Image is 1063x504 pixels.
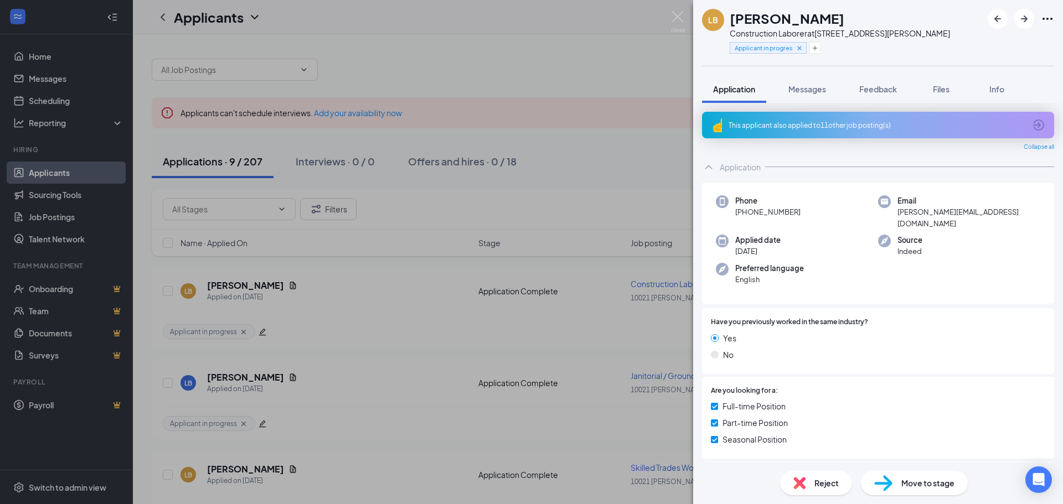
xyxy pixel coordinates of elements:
span: Are you looking for a: [711,386,778,396]
span: Seasonal Position [723,433,787,445]
span: English [735,274,804,285]
span: Full-time Position [723,400,786,412]
span: Application [713,84,755,94]
span: Reject [814,477,839,489]
div: Open Intercom Messenger [1025,466,1052,493]
svg: Plus [812,45,818,51]
svg: ChevronUp [702,160,715,174]
svg: ArrowRight [1018,12,1031,25]
span: Yes [723,332,736,344]
span: Applied date [735,235,781,246]
div: LB [708,14,718,25]
span: Collapse all [1024,143,1054,152]
div: Application [720,162,761,173]
button: ArrowRight [1014,9,1034,29]
span: Applicant in progress [735,43,793,53]
span: Messages [788,84,826,94]
span: Feedback [859,84,897,94]
span: Preferred language [735,263,804,274]
span: Part-time Position [723,417,788,429]
svg: Ellipses [1041,12,1054,25]
span: Indeed [897,246,922,257]
span: [DATE] [735,246,781,257]
button: Plus [809,42,821,54]
svg: ArrowCircle [1032,118,1045,132]
span: Info [989,84,1004,94]
span: Have you previously worked in the same industry? [711,317,868,328]
span: Source [897,235,922,246]
span: Files [933,84,950,94]
span: Phone [735,195,801,206]
span: [PERSON_NAME][EMAIL_ADDRESS][DOMAIN_NAME] [897,206,1040,229]
svg: ArrowLeftNew [991,12,1004,25]
div: This applicant also applied to 11 other job posting(s) [729,121,1025,130]
span: Email [897,195,1040,206]
button: ArrowLeftNew [988,9,1008,29]
h1: [PERSON_NAME] [730,9,844,28]
svg: Cross [796,44,803,52]
div: Construction Laborer at [STREET_ADDRESS][PERSON_NAME] [730,28,950,39]
span: Move to stage [901,477,954,489]
span: [PHONE_NUMBER] [735,206,801,217]
span: No [723,349,734,361]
